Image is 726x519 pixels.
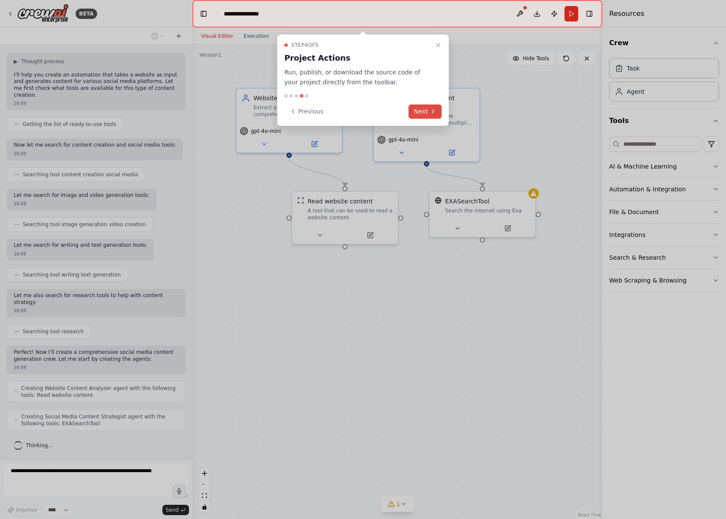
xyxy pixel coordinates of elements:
p: Run, publish, or download the source code of your project directly from the toolbar. [284,68,431,87]
button: Close walkthrough [433,40,443,50]
h3: Project Actions [284,52,431,64]
button: Previous [284,104,329,119]
button: Hide left sidebar [198,8,210,20]
span: Step 4 of 5 [291,42,319,49]
button: Next [409,104,442,119]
